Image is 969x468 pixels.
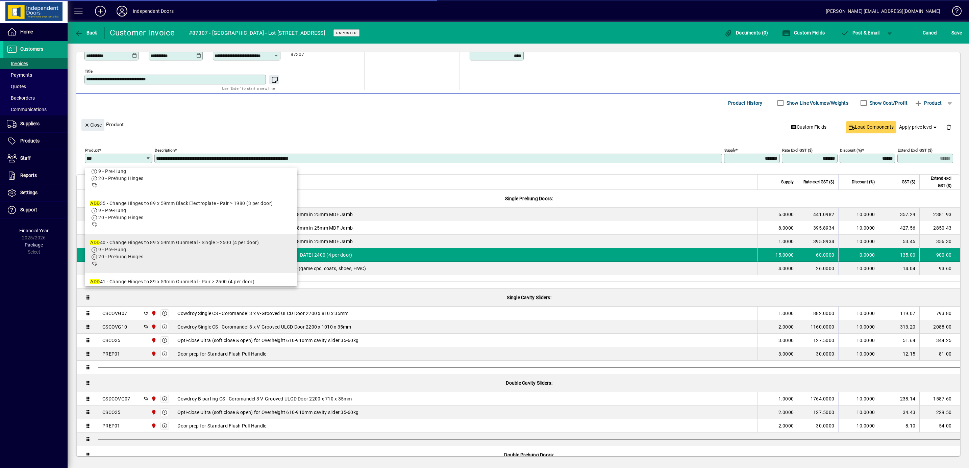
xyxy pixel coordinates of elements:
[778,265,794,272] span: 4.0000
[782,148,813,153] mat-label: Rate excl GST ($)
[20,46,43,52] span: Customers
[919,208,960,221] td: 2381.93
[778,395,794,402] span: 1.0000
[941,124,957,130] app-page-header-button: Delete
[133,6,174,17] div: Independent Doors
[838,392,879,406] td: 10.0000
[826,6,940,17] div: [PERSON_NAME] [EMAIL_ADDRESS][DOMAIN_NAME]
[84,120,102,131] span: Close
[846,121,896,133] button: Load Components
[7,72,32,78] span: Payments
[98,254,143,259] span: 20 - Prehung Hinges
[20,29,33,34] span: Home
[898,148,933,153] mat-label: Extend excl GST ($)
[25,242,43,248] span: Package
[19,228,49,233] span: Financial Year
[778,337,794,344] span: 3.0000
[725,97,765,109] button: Product History
[852,30,855,35] span: P
[785,100,848,106] label: Show Line Volumes/Weights
[802,225,834,231] div: 395.8934
[919,307,960,320] td: 793.80
[802,395,834,402] div: 1764.0000
[177,395,352,402] span: Cowdroy Biparting CS - Coromandel 3 V-Grooved ULCD Door 2200 x 710 x 35mm
[20,121,40,126] span: Suppliers
[102,323,127,330] div: CSCOVG10
[3,69,68,81] a: Payments
[791,124,827,131] span: Custom Fields
[149,350,157,358] span: Christchurch
[98,176,143,181] span: 20 - Prehung Hinges
[85,194,297,234] mat-option: ADD35 - Change Hinges to 89 x 59mm Black Electroplate - Pair > 1980 (3 per door)
[90,240,100,245] em: ADD
[3,24,68,41] a: Home
[90,279,100,284] em: ADD
[102,337,121,344] div: CSCO35
[778,238,794,245] span: 1.0000
[879,406,919,419] td: 34.43
[68,27,105,39] app-page-header-button: Back
[149,310,157,317] span: Christchurch
[838,235,879,248] td: 10.0000
[919,248,960,262] td: 900.00
[780,27,826,39] button: Custom Fields
[177,409,358,416] span: Opti-close Ultra (soft close & open) for Overheight 610-910mm cavity slider 35-60kg
[728,98,763,108] span: Product History
[98,190,960,207] div: Single Prehung Doors:
[73,27,99,39] button: Back
[85,148,99,153] mat-label: Product
[921,27,939,39] button: Cancel
[924,175,951,189] span: Extend excl GST ($)
[879,334,919,347] td: 51.64
[222,84,275,92] mat-hint: Use 'Enter' to start a new line
[879,235,919,248] td: 53.45
[840,148,862,153] mat-label: Discount (%)
[3,184,68,201] a: Settings
[76,112,960,137] div: Product
[896,121,941,133] button: Apply price level
[90,5,111,17] button: Add
[919,235,960,248] td: 356.30
[841,30,880,35] span: ost & Email
[20,138,40,144] span: Products
[838,320,879,334] td: 10.0000
[802,422,834,429] div: 30.0000
[778,211,794,218] span: 6.0000
[98,289,960,306] div: Single Cavity Sliders:
[7,61,28,66] span: Invoices
[947,1,961,23] a: Knowledge Base
[20,155,31,161] span: Staff
[919,221,960,235] td: 2850.43
[20,190,38,195] span: Settings
[98,168,126,174] span: 9 - Pre-Hung
[911,97,945,109] button: Product
[85,155,297,194] mat-option: ADD34 - Change Hinges to 89 x 59mm Black Electroplate - Single > 1980 (3 per door)
[98,208,126,213] span: 9 - Pre-Hung
[778,350,794,357] span: 3.0000
[149,395,157,402] span: Christchurch
[879,419,919,433] td: 8.10
[852,178,875,186] span: Discount (%)
[838,262,879,275] td: 10.0000
[7,107,47,112] span: Communications
[838,221,879,235] td: 10.0000
[98,446,960,464] div: Double Prehung Doors:
[149,323,157,331] span: Christchurch
[149,409,157,416] span: Christchurch
[110,27,175,38] div: Customer Invoice
[102,422,120,429] div: PREP01
[802,323,834,330] div: 1160.0000
[724,30,768,35] span: Documents (0)
[802,409,834,416] div: 127.5000
[102,310,127,317] div: CSCOVG07
[803,178,834,186] span: Rate excl GST ($)
[879,392,919,406] td: 238.14
[914,98,942,108] span: Product
[80,122,106,128] app-page-header-button: Close
[3,133,68,150] a: Products
[775,252,794,258] span: 15.0000
[778,225,794,231] span: 8.0000
[879,208,919,221] td: 357.29
[951,27,962,38] span: ave
[111,5,133,17] button: Profile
